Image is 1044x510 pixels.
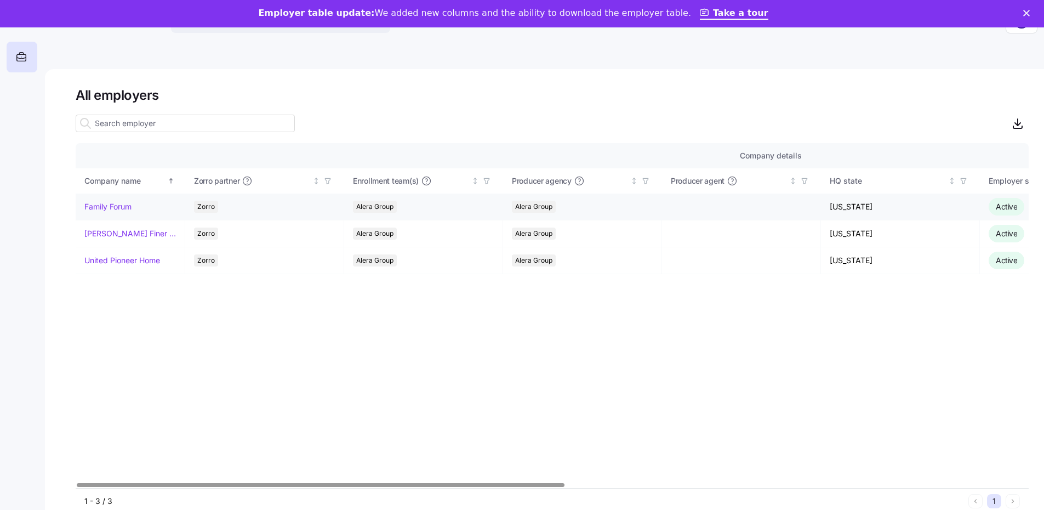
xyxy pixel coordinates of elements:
span: Zorro [197,254,215,267]
td: [US_STATE] [821,194,980,220]
span: Alera Group [356,228,393,240]
div: 1 - 3 / 3 [84,496,964,507]
span: Enrollment team(s) [353,175,419,186]
div: Not sorted [312,177,320,185]
th: Enrollment team(s)Not sorted [344,168,503,194]
b: Employer table update: [258,8,374,18]
span: Active [996,202,1017,211]
a: Take a tour [700,8,768,20]
span: Alera Group [356,201,393,213]
th: Producer agencyNot sorted [503,168,662,194]
div: Not sorted [789,177,797,185]
h1: All employers [76,87,1029,104]
a: Family Forum [84,201,132,212]
div: Close [1023,10,1034,16]
span: Zorro partner [194,175,239,186]
th: Zorro partnerNot sorted [185,168,344,194]
span: Alera Group [515,228,552,240]
span: Alera Group [515,201,552,213]
span: Active [996,229,1017,238]
input: Search employer [76,115,295,132]
span: Zorro [197,228,215,240]
button: Previous page [968,494,983,508]
a: United Pioneer Home [84,255,160,266]
span: Alera Group [356,254,393,267]
div: Not sorted [630,177,638,185]
span: Producer agent [671,175,724,186]
span: Zorro [197,201,215,213]
td: [US_STATE] [821,247,980,274]
div: Not sorted [471,177,479,185]
a: [PERSON_NAME] Finer Meats [84,228,176,239]
span: Alera Group [515,254,552,267]
span: Active [996,256,1017,265]
span: Producer agency [512,175,572,186]
div: Company name [84,175,166,187]
th: HQ stateNot sorted [821,168,980,194]
button: 1 [987,494,1001,508]
button: Next page [1006,494,1020,508]
div: We added new columns and the ability to download the employer table. [258,8,691,19]
div: HQ state [830,175,946,187]
div: Not sorted [948,177,956,185]
td: [US_STATE] [821,220,980,247]
th: Producer agentNot sorted [662,168,821,194]
th: Company nameSorted ascending [76,168,185,194]
div: Sorted ascending [167,177,175,185]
